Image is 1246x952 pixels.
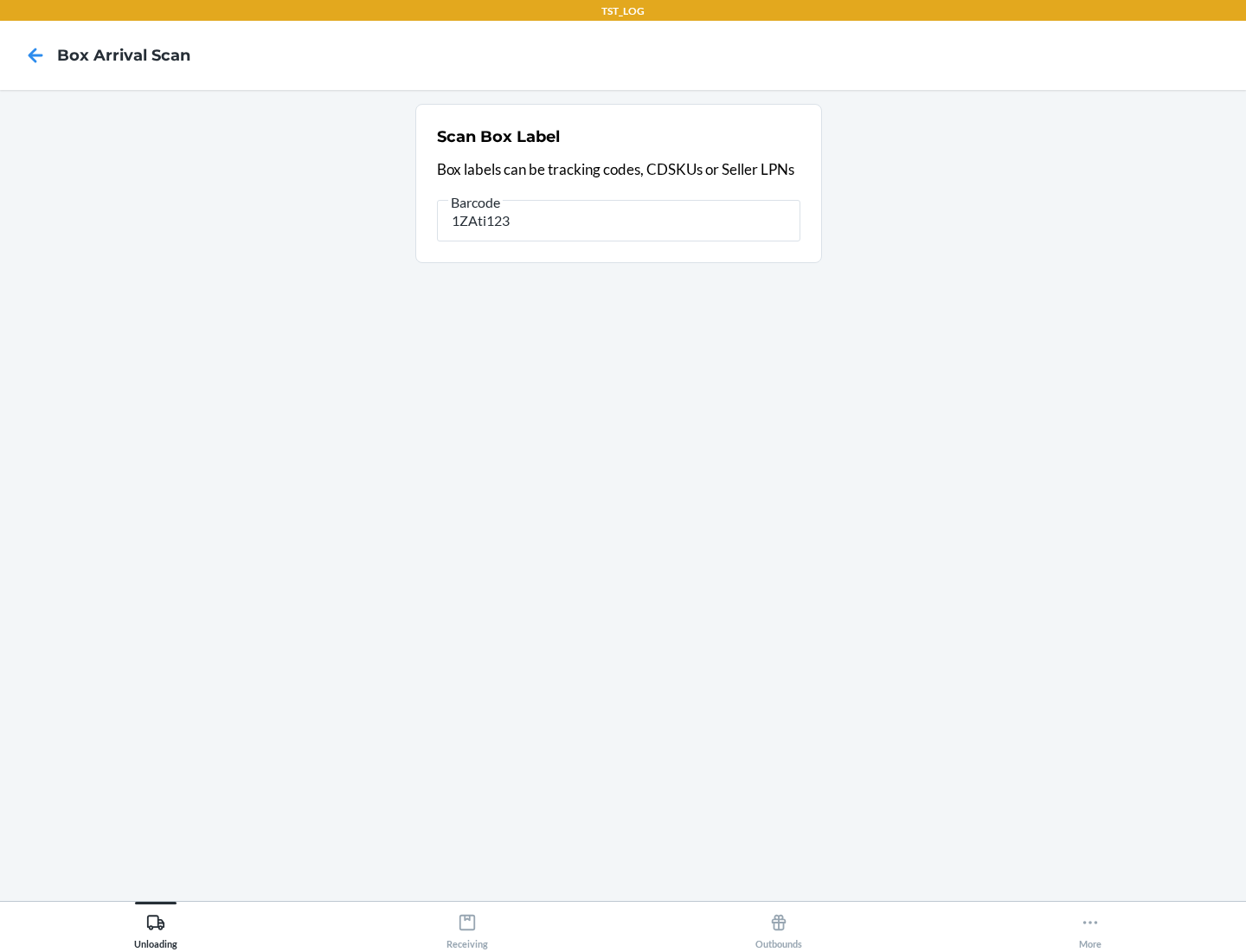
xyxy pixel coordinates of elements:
[437,200,800,241] input: Barcode
[437,158,800,181] p: Box labels can be tracking codes, CDSKUs or Seller LPNs
[57,44,190,67] h4: Box Arrival Scan
[437,125,560,148] h2: Scan Box Label
[601,3,645,19] p: TST_LOG
[1079,906,1101,949] div: More
[311,902,623,949] button: Receiving
[623,902,934,949] button: Outbounds
[134,906,177,949] div: Unloading
[755,906,802,949] div: Outbounds
[448,194,503,211] span: Barcode
[446,906,488,949] div: Receiving
[934,902,1246,949] button: More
